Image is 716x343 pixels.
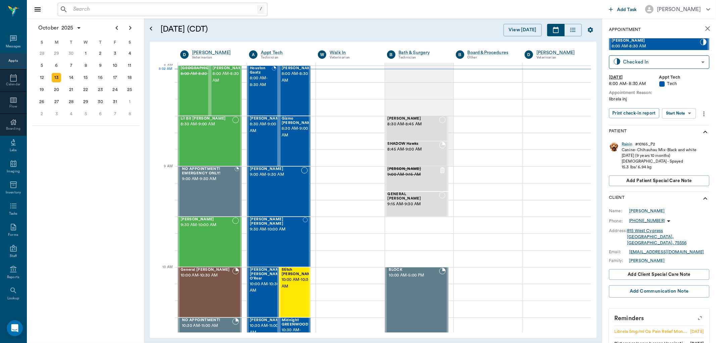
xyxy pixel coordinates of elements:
[250,318,283,323] span: [PERSON_NAME]
[261,49,308,56] a: Appt Tech
[37,73,47,82] div: Sunday, October 12, 2025
[124,21,137,35] button: Next page
[628,271,690,278] span: Add client Special Care Note
[612,39,700,43] span: [PERSON_NAME]
[181,121,232,128] span: 8:30 AM - 9:00 AM
[178,166,242,217] div: BOOKED, 9:00 AM - 9:30 AM
[66,73,76,82] div: Tuesday, October 14, 2025
[536,55,583,60] div: Veterinarian
[330,49,377,56] div: Walk In
[629,258,665,264] a: [PERSON_NAME]
[181,268,232,272] span: General [PERSON_NAME]
[609,141,619,152] img: Profile Image
[6,44,21,49] div: Messages
[96,49,105,58] div: Thursday, October 2, 2025
[210,66,242,116] div: NOT_CONFIRMED, 8:00 AM - 8:30 AM
[504,24,542,36] button: View [DATE]
[250,66,272,75] span: Houston Gaatz
[701,22,714,35] button: close
[388,171,439,178] span: 9:00 AM - 9:15 AM
[155,62,173,79] div: 8 AM
[182,318,232,323] span: NO APPOINTMENT!
[318,50,326,59] div: W
[659,81,710,87] div: Tech
[66,109,76,119] div: Tuesday, November 4, 2025
[282,327,308,340] span: 10:30 AM - 11:00 AM
[666,110,685,117] div: Start Note
[250,281,283,294] span: 10:00 AM - 10:30 AM
[525,50,533,59] div: D
[389,268,439,272] span: BLOCK
[60,23,75,33] span: 2025
[52,85,61,94] div: Monday, October 20, 2025
[110,61,120,70] div: Friday, October 10, 2025
[629,250,704,254] a: [EMAIL_ADDRESS][DOMAIN_NAME]
[178,116,242,166] div: NOT_CONFIRMED, 8:30 AM - 9:00 AM
[614,329,687,335] div: Librela 5mg/ml Oa Pain Relief Monthly Injection
[388,146,439,153] span: 8:45 AM - 9:00 AM
[160,24,337,35] h5: [DATE] (CDT)
[182,176,235,182] span: 9:00 AM - 9:30 AM
[52,61,61,70] div: Monday, October 6, 2025
[37,109,47,119] div: Sunday, November 2, 2025
[609,208,629,214] div: Name:
[609,218,629,224] div: Phone:
[110,109,120,119] div: Friday, November 7, 2025
[212,66,246,71] span: [PERSON_NAME]
[388,117,439,121] span: [PERSON_NAME]
[657,5,701,13] div: [PERSON_NAME]
[155,163,173,180] div: 9 AM
[622,164,697,170] div: 15.3 lbs / 6.94 kg
[64,37,79,47] div: T
[247,166,311,217] div: NOT_CONFIRMED, 9:00 AM - 9:30 AM
[622,153,697,159] div: [DATE] (9 years 10 months)
[385,166,448,191] div: CANCELED, 9:00 AM - 9:15 AM
[110,73,120,82] div: Friday, October 17, 2025
[609,128,627,136] p: Patient
[66,97,76,106] div: Tuesday, October 28, 2025
[385,191,448,217] div: NOT_CONFIRMED, 9:15 AM - 9:30 AM
[699,108,709,120] button: more
[606,3,640,15] button: Add Task
[282,71,315,84] span: 8:00 AM - 8:30 AM
[37,85,47,94] div: Sunday, October 19, 2025
[635,141,655,147] div: # 10165_P2
[622,147,697,153] div: Canine - Chihauhau Mix - Black and white
[10,148,17,153] div: Labs
[37,49,47,58] div: Sunday, September 28, 2025
[79,37,93,47] div: W
[388,121,439,128] span: 8:30 AM - 8:45 AM
[388,142,439,146] span: SHADOW Hawks
[8,58,18,63] div: Appts
[181,217,232,222] span: [PERSON_NAME]
[192,49,239,56] a: [PERSON_NAME]
[609,309,709,326] p: Reminders
[250,121,283,134] span: 8:30 AM - 9:00 AM
[96,97,105,106] div: Thursday, October 30, 2025
[181,66,223,71] span: [GEOGRAPHIC_DATA]
[108,37,123,47] div: F
[182,323,232,329] span: 10:30 AM - 11:00 AM
[282,117,315,125] span: Gizmo [PERSON_NAME]
[622,141,632,147] a: Raisin
[247,217,311,267] div: NOT_CONFIRMED, 9:30 AM - 10:00 AM
[125,109,134,119] div: Saturday, November 8, 2025
[7,169,20,174] div: Imaging
[37,61,47,70] div: Sunday, October 5, 2025
[52,49,61,58] div: Monday, September 29, 2025
[250,117,283,121] span: [PERSON_NAME]
[10,254,17,259] div: Staff
[257,5,265,14] div: /
[623,58,699,66] div: Checked In
[629,208,665,214] div: [PERSON_NAME]
[261,55,308,60] div: Technician
[690,329,704,335] div: [DATE]
[536,49,583,56] div: [PERSON_NAME]
[609,81,659,87] div: 8:00 AM - 8:30 AM
[31,3,44,16] button: Close drawer
[612,43,700,50] span: 8:00 AM - 8:30 AM
[250,268,283,281] span: [PERSON_NAME] [PERSON_NAME] O'Rear
[385,141,448,166] div: BOOKED, 8:45 AM - 9:00 AM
